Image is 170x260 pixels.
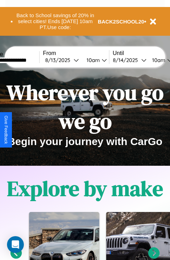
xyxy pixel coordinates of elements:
[98,19,144,25] b: BACK2SCHOOL20
[45,57,74,63] div: 8 / 13 / 2025
[149,57,167,63] div: 10am
[113,57,141,63] div: 8 / 14 / 2025
[7,236,24,253] div: Open Intercom Messenger
[81,56,109,64] button: 10am
[83,57,102,63] div: 10am
[4,116,8,144] div: Give Feedback
[43,56,81,64] button: 8/13/2025
[13,11,98,32] button: Back to School savings of 20% in select cities! Ends [DATE] 10am PT.Use code:
[43,50,109,56] label: From
[7,174,163,203] h1: Explore by make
